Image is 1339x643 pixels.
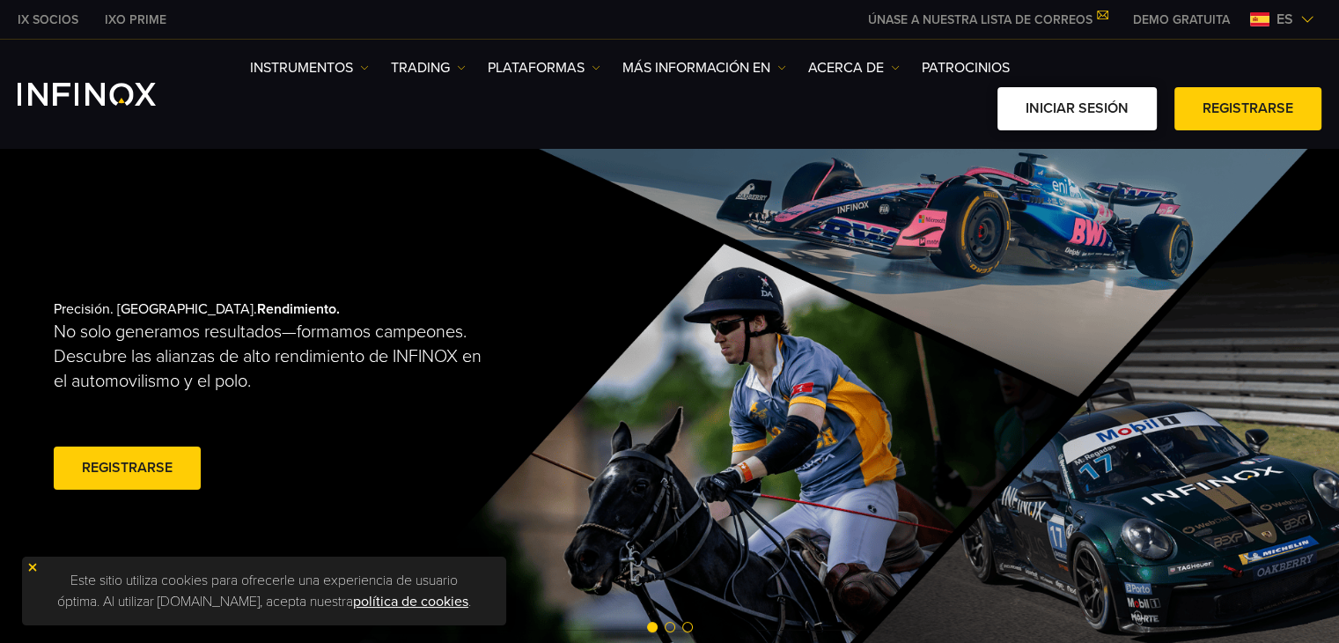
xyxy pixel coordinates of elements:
a: Patrocinios [922,57,1010,78]
a: Más información en [622,57,786,78]
strong: Rendimiento. [257,300,340,318]
p: Este sitio utiliza cookies para ofrecerle una experiencia de usuario óptima. Al utilizar [DOMAIN_... [31,565,497,617]
a: INFINOX [4,11,92,29]
span: es [1269,9,1300,30]
img: yellow close icon [26,561,39,573]
a: TRADING [391,57,466,78]
a: política de cookies [353,593,468,610]
a: Iniciar sesión [997,87,1157,130]
p: No solo generamos resultados—formamos campeones. Descubre las alianzas de alto rendimiento de INF... [54,320,497,394]
a: INFINOX [92,11,180,29]
a: INFINOX Logo [18,83,197,106]
a: ÚNASE A NUESTRA LISTA DE CORREOS [855,12,1120,27]
span: Go to slide 3 [682,622,693,632]
a: Registrarse [1174,87,1321,130]
a: ACERCA DE [808,57,900,78]
div: Precisión. [GEOGRAPHIC_DATA]. [54,272,608,522]
a: Instrumentos [250,57,369,78]
span: Go to slide 2 [665,622,675,632]
span: Go to slide 1 [647,622,658,632]
a: PLATAFORMAS [488,57,600,78]
a: Registrarse [54,447,201,490]
a: INFINOX MENU [1120,11,1243,29]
